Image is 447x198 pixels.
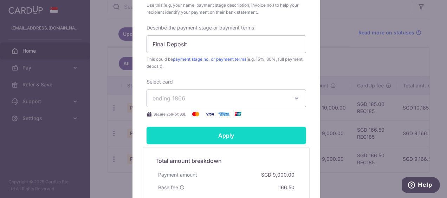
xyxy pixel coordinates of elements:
[147,90,306,107] button: ending 1866
[173,57,246,62] a: payment stage no. or payment terms
[158,184,178,191] span: Base fee
[147,127,306,144] input: Apply
[153,95,185,102] span: ending 1866
[154,111,186,117] span: Secure 256-bit SSL
[276,181,297,194] div: 166.50
[189,110,203,118] img: Mastercard
[231,110,245,118] img: UnionPay
[402,177,440,194] iframe: Opens a widget where you can find more information
[147,2,306,16] span: Use this (e.g. your name, payment stage description, invoice no.) to help your recipient identify...
[147,78,173,85] label: Select card
[147,24,254,31] label: Describe the payment stage or payment terms
[203,110,217,118] img: Visa
[155,169,200,181] div: Payment amount
[258,169,297,181] div: SGD 9,000.00
[217,110,231,118] img: American Express
[155,157,297,165] h5: Total amount breakdown
[147,56,306,70] span: This could be (e.g. 15%, 30%, full payment, deposit).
